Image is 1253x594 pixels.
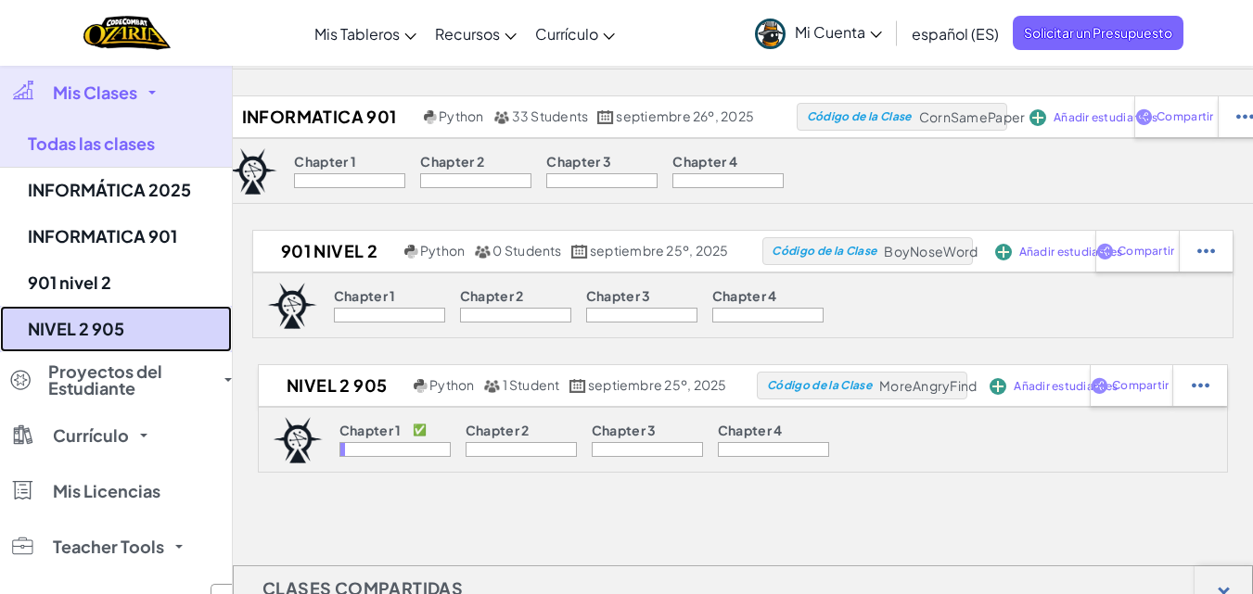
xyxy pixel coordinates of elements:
span: Python [439,107,483,124]
a: NIVEL 2 905 Python 1 Student septiembre 25º, 2025 [259,372,757,399]
span: 33 Students [512,107,589,124]
img: python.png [404,245,418,259]
p: Chapter 3 [592,423,657,437]
span: 0 Students [492,242,561,259]
img: MultipleUsers.png [493,110,510,124]
span: Añadir estudiantes [1054,112,1157,123]
a: Solicitar un Presupuesto [1013,16,1183,50]
span: Añadir estudiantes [1019,246,1123,258]
img: IconShare_Purple.svg [1096,243,1114,259]
span: Teacher Tools [53,538,164,555]
img: IconAddStudents.svg [990,378,1006,395]
span: Proyectos del Estudiante [48,363,213,397]
img: IconShare_Purple.svg [1135,108,1153,125]
span: Mis Clases [53,84,137,101]
img: Home [83,14,170,52]
img: IconAddStudents.svg [995,244,1012,260]
a: 901 nivel 2 Python 0 Students septiembre 25º, 2025 [253,237,762,265]
img: IconShare_Purple.svg [1091,377,1108,394]
span: Código de la Clase [807,111,912,122]
span: Currículo [535,24,598,44]
span: Python [420,242,465,259]
p: Chapter 1 [334,288,396,303]
p: Chapter 3 [586,288,651,303]
span: Python [429,376,474,393]
span: Compartir [1118,246,1174,257]
p: Chapter 2 [466,423,530,437]
p: Chapter 1 [294,154,356,169]
span: Mis Tableros [314,24,400,44]
h2: INFORMATICA 901 [214,103,419,131]
img: logo [228,148,278,195]
span: 1 Student [503,376,560,393]
a: Currículo [526,8,624,58]
p: Chapter 4 [672,154,737,169]
span: septiembre 26º, 2025 [616,107,754,124]
a: español (ES) [902,8,1008,58]
p: Chapter 3 [546,154,611,169]
span: Currículo [53,427,129,444]
a: Ozaria by CodeCombat logo [83,14,170,52]
p: Chapter 2 [460,288,524,303]
p: Chapter 4 [712,288,777,303]
img: calendar.svg [597,110,614,124]
h2: NIVEL 2 905 [259,372,409,399]
span: MoreAngryFind [879,377,977,394]
span: Mi Cuenta [795,22,882,42]
span: BoyNoseWord [884,243,978,259]
img: calendar.svg [569,379,586,393]
span: Compartir [1157,111,1213,122]
img: logo [273,417,323,463]
span: Código de la Clase [767,380,872,391]
img: IconAddStudents.svg [1029,109,1046,126]
span: septiembre 25º, 2025 [590,242,729,259]
img: calendar.svg [571,245,588,259]
span: Recursos [435,24,500,44]
a: Mi Cuenta [746,4,891,62]
span: español (ES) [912,24,999,44]
h2: 901 nivel 2 [253,237,400,265]
img: avatar [755,19,786,49]
img: logo [267,283,317,329]
a: INFORMATICA 901 Python 33 Students septiembre 26º, 2025 [214,103,798,131]
p: Chapter 4 [718,423,783,437]
img: python.png [414,379,428,393]
img: IconStudentEllipsis.svg [1192,377,1209,394]
p: Chapter 1 [339,423,402,437]
a: Mis Tableros [305,8,426,58]
span: Código de la Clase [772,246,876,257]
img: python.png [424,110,438,124]
a: Recursos [426,8,526,58]
span: Mis Licencias [53,483,160,499]
img: IconStudentEllipsis.svg [1197,243,1215,259]
p: ✅ [413,423,427,437]
img: MultipleUsers.png [474,245,491,259]
span: septiembre 25º, 2025 [588,376,727,393]
span: Compartir [1112,380,1169,391]
p: Chapter 2 [420,154,484,169]
span: Añadir estudiantes [1014,381,1118,392]
span: CornSamePaper [919,108,1025,125]
img: MultipleUsers.png [483,379,500,393]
